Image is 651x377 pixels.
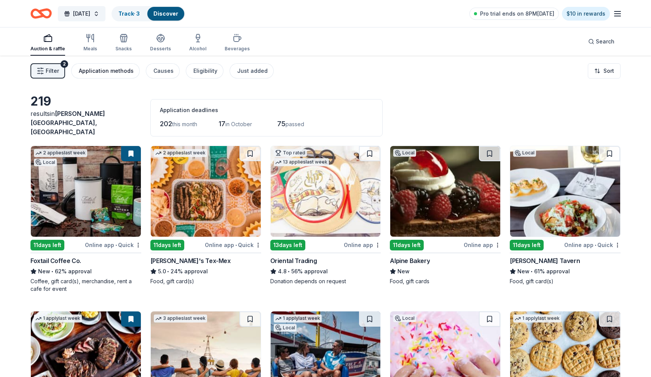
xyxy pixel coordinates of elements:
[30,146,141,293] a: Image for Foxtail Coffee Co.2 applieslast weekLocal11days leftOnline app•QuickFoxtail Coffee Co.N...
[278,267,287,276] span: 4.8
[189,30,206,56] button: Alcohol
[225,30,250,56] button: Beverages
[270,256,317,265] div: Oriental Trading
[562,7,610,21] a: $10 in rewards
[288,268,290,274] span: •
[225,46,250,52] div: Beverages
[172,121,197,127] span: this month
[186,63,223,79] button: Eligibility
[274,314,322,322] div: 1 apply last week
[274,324,297,332] div: Local
[30,46,65,52] div: Auction & raffle
[115,30,132,56] button: Snacks
[30,278,141,293] div: Coffee, gift card(s), merchandise, rent a cafe for event
[71,63,140,79] button: Application methods
[274,158,329,166] div: 13 applies last week
[270,240,305,250] div: 13 days left
[513,314,561,322] div: 1 apply last week
[83,46,97,52] div: Meals
[564,240,621,250] div: Online app Quick
[30,63,65,79] button: Filter2
[510,278,621,285] div: Food, gift card(s)
[30,5,52,22] a: Home
[150,146,261,285] a: Image for Chuy's Tex-Mex2 applieslast week11days leftOnline app•Quick[PERSON_NAME]'s Tex-Mex5.0•2...
[30,256,81,265] div: Foxtail Coffee Co.
[230,63,274,79] button: Just added
[274,149,307,157] div: Top rated
[34,314,82,322] div: 1 apply last week
[393,314,416,322] div: Local
[390,146,500,237] img: Image for Alpine Bakery
[390,278,501,285] div: Food, gift cards
[464,240,501,250] div: Online app
[153,10,178,17] a: Discover
[270,146,381,285] a: Image for Oriental TradingTop rated13 applieslast week13days leftOnline appOriental Trading4.8•56...
[58,6,105,21] button: [DATE]
[167,268,169,274] span: •
[160,106,373,115] div: Application deadlines
[153,66,174,75] div: Causes
[582,34,621,49] button: Search
[513,149,536,157] div: Local
[397,267,410,276] span: New
[31,146,141,237] img: Image for Foxtail Coffee Co.
[46,66,59,75] span: Filter
[83,30,97,56] button: Meals
[219,120,225,128] span: 17
[270,278,381,285] div: Donation depends on request
[51,268,53,274] span: •
[30,94,141,109] div: 219
[531,268,533,274] span: •
[158,267,166,276] span: 5.0
[390,146,501,285] a: Image for Alpine BakeryLocal11days leftOnline appAlpine BakeryNewFood, gift cards
[30,30,65,56] button: Auction & raffle
[235,242,237,248] span: •
[160,120,172,128] span: 202
[30,110,105,136] span: [PERSON_NAME][GEOGRAPHIC_DATA], [GEOGRAPHIC_DATA]
[112,6,185,21] button: Track· 3Discover
[150,278,261,285] div: Food, gift card(s)
[225,121,252,127] span: in October
[150,267,261,276] div: 24% approval
[150,46,171,52] div: Desserts
[38,267,50,276] span: New
[510,146,620,237] img: Image for Marlow's Tavern
[34,149,87,157] div: 2 applies last week
[271,146,381,237] img: Image for Oriental Trading
[150,240,184,250] div: 11 days left
[510,146,621,285] a: Image for Marlow's TavernLocal11days leftOnline app•Quick[PERSON_NAME] TavernNew•61% approvalFood...
[205,240,261,250] div: Online app Quick
[603,66,614,75] span: Sort
[34,159,57,166] div: Local
[390,256,430,265] div: Alpine Bakery
[61,60,68,68] div: 2
[480,9,554,18] span: Pro trial ends on 8PM[DATE]
[150,30,171,56] button: Desserts
[150,256,231,265] div: [PERSON_NAME]'s Tex-Mex
[30,267,141,276] div: 62% approval
[588,63,621,79] button: Sort
[118,10,140,17] a: Track· 3
[390,240,424,250] div: 11 days left
[510,240,544,250] div: 11 days left
[277,120,286,128] span: 75
[510,267,621,276] div: 61% approval
[469,8,559,20] a: Pro trial ends on 8PM[DATE]
[115,46,132,52] div: Snacks
[596,37,614,46] span: Search
[189,46,206,52] div: Alcohol
[237,66,268,75] div: Just added
[115,242,117,248] span: •
[73,9,90,18] span: [DATE]
[30,240,64,250] div: 11 days left
[393,149,416,157] div: Local
[193,66,217,75] div: Eligibility
[344,240,381,250] div: Online app
[517,267,530,276] span: New
[154,314,207,322] div: 3 applies last week
[146,63,180,79] button: Causes
[151,146,261,237] img: Image for Chuy's Tex-Mex
[286,121,304,127] span: passed
[85,240,141,250] div: Online app Quick
[154,149,207,157] div: 2 applies last week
